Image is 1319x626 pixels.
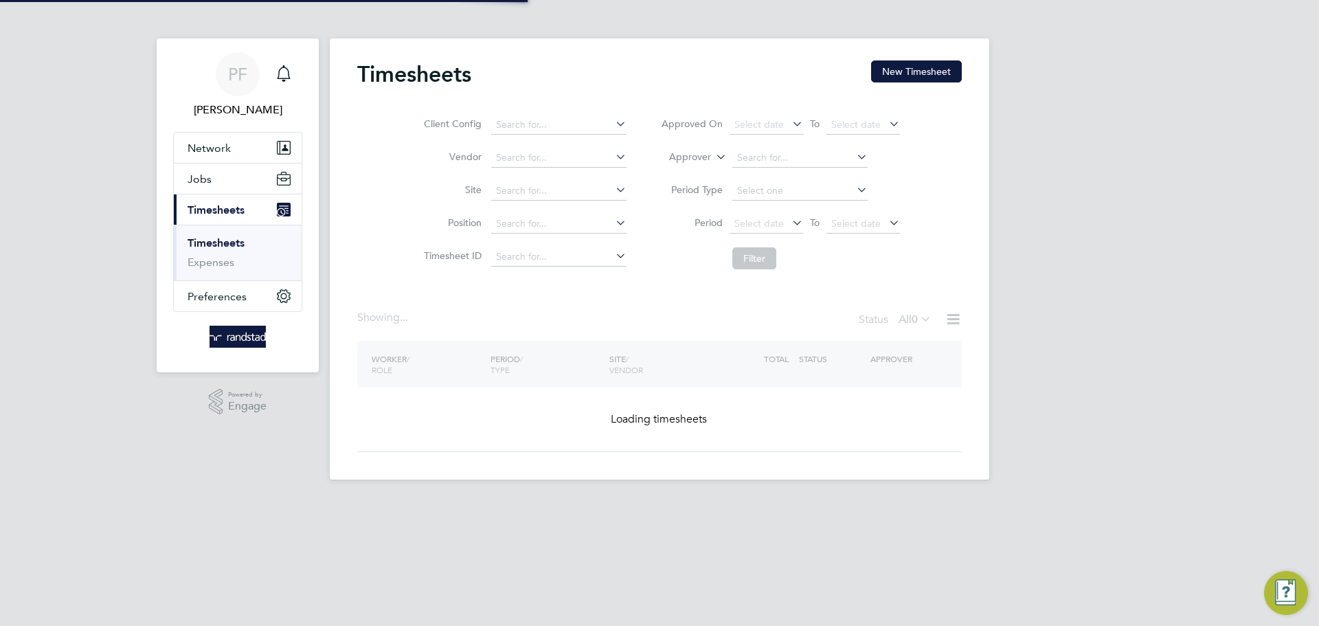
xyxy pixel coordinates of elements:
[188,290,247,303] span: Preferences
[734,217,784,230] span: Select date
[209,389,267,415] a: Powered byEngage
[806,214,824,232] span: To
[491,148,627,168] input: Search for...
[188,203,245,216] span: Timesheets
[491,214,627,234] input: Search for...
[1264,571,1308,615] button: Engage Resource Center
[661,183,723,196] label: Period Type
[173,102,302,118] span: Patrick Farrell
[831,118,881,131] span: Select date
[420,249,482,262] label: Timesheet ID
[734,118,784,131] span: Select date
[357,311,411,325] div: Showing
[831,217,881,230] span: Select date
[174,281,302,311] button: Preferences
[871,60,962,82] button: New Timesheet
[420,150,482,163] label: Vendor
[174,225,302,280] div: Timesheets
[732,181,868,201] input: Select one
[188,172,212,186] span: Jobs
[420,216,482,229] label: Position
[661,216,723,229] label: Period
[649,150,711,164] label: Approver
[912,313,918,326] span: 0
[228,401,267,412] span: Engage
[899,313,932,326] label: All
[210,326,267,348] img: randstad-logo-retina.png
[188,142,231,155] span: Network
[228,65,247,83] span: PF
[188,256,234,269] a: Expenses
[174,194,302,225] button: Timesheets
[174,164,302,194] button: Jobs
[174,133,302,163] button: Network
[228,389,267,401] span: Powered by
[491,181,627,201] input: Search for...
[400,311,408,324] span: ...
[157,38,319,372] nav: Main navigation
[859,311,934,330] div: Status
[491,115,627,135] input: Search for...
[173,52,302,118] a: PF[PERSON_NAME]
[420,118,482,130] label: Client Config
[491,247,627,267] input: Search for...
[173,326,302,348] a: Go to home page
[420,183,482,196] label: Site
[732,247,776,269] button: Filter
[188,236,245,249] a: Timesheets
[357,60,471,88] h2: Timesheets
[661,118,723,130] label: Approved On
[732,148,868,168] input: Search for...
[806,115,824,133] span: To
